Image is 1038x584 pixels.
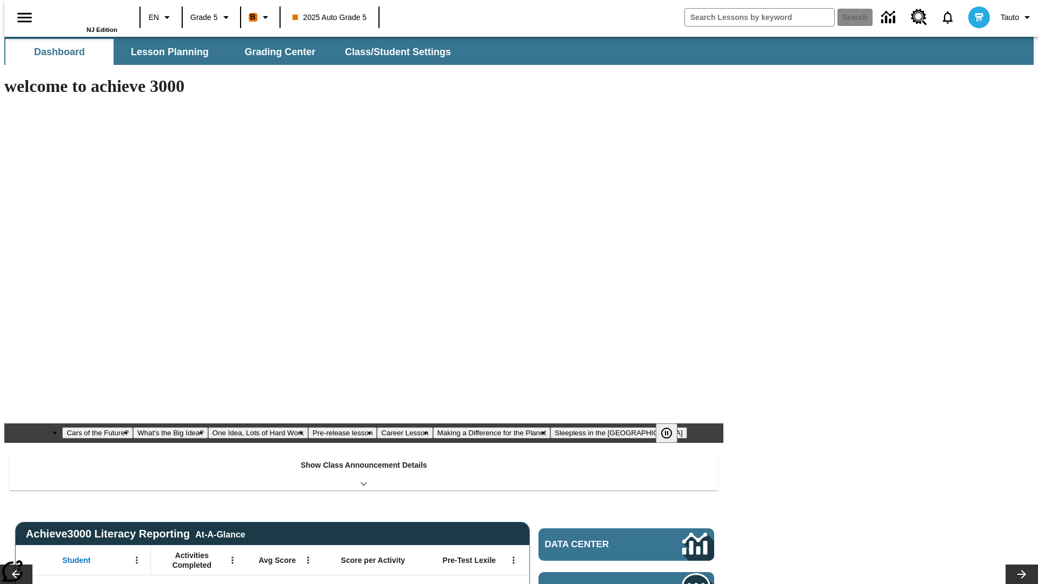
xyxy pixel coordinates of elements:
[226,39,334,65] button: Grading Center
[156,550,228,570] span: Activities Completed
[4,37,1034,65] div: SubNavbar
[656,423,677,443] button: Pause
[4,39,461,65] div: SubNavbar
[258,555,296,565] span: Avg Score
[1006,565,1038,584] button: Lesson carousel, Next
[308,427,377,439] button: Slide 4 Pre-release lesson
[9,2,41,34] button: Open side menu
[538,528,714,561] a: Data Center
[934,3,962,31] a: Notifications
[292,12,367,23] span: 2025 Auto Grade 5
[10,453,718,490] div: Show Class Announcement Details
[341,555,405,565] span: Score per Activity
[904,3,934,32] a: Resource Center, Will open in new tab
[86,26,117,33] span: NJ Edition
[149,12,159,23] span: EN
[62,555,90,565] span: Student
[685,9,834,26] input: search field
[875,3,904,32] a: Data Center
[62,427,133,439] button: Slide 1 Cars of the Future?
[116,39,224,65] button: Lesson Planning
[433,427,550,439] button: Slide 6 Making a Difference for the Planet
[5,39,114,65] button: Dashboard
[250,10,256,24] span: B
[244,8,276,27] button: Boost Class color is orange. Change class color
[968,6,990,28] img: avatar image
[47,5,117,26] a: Home
[377,427,432,439] button: Slide 5 Career Lesson
[186,8,237,27] button: Grade: Grade 5, Select a grade
[1001,12,1019,23] span: Tauto
[133,427,208,439] button: Slide 2 What's the Big Idea?
[336,39,460,65] button: Class/Student Settings
[301,460,427,471] p: Show Class Announcement Details
[144,8,178,27] button: Language: EN, Select a language
[47,4,117,33] div: Home
[505,552,522,568] button: Open Menu
[190,12,218,23] span: Grade 5
[195,528,245,540] div: At-A-Glance
[996,8,1038,27] button: Profile/Settings
[545,539,646,550] span: Data Center
[4,76,723,96] h1: welcome to achieve 3000
[224,552,241,568] button: Open Menu
[129,552,145,568] button: Open Menu
[300,552,316,568] button: Open Menu
[443,555,496,565] span: Pre-Test Lexile
[208,427,308,439] button: Slide 3 One Idea, Lots of Hard Work
[656,423,688,443] div: Pause
[962,3,996,31] button: Select a new avatar
[550,427,687,439] button: Slide 7 Sleepless in the Animal Kingdom
[26,528,245,540] span: Achieve3000 Literacy Reporting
